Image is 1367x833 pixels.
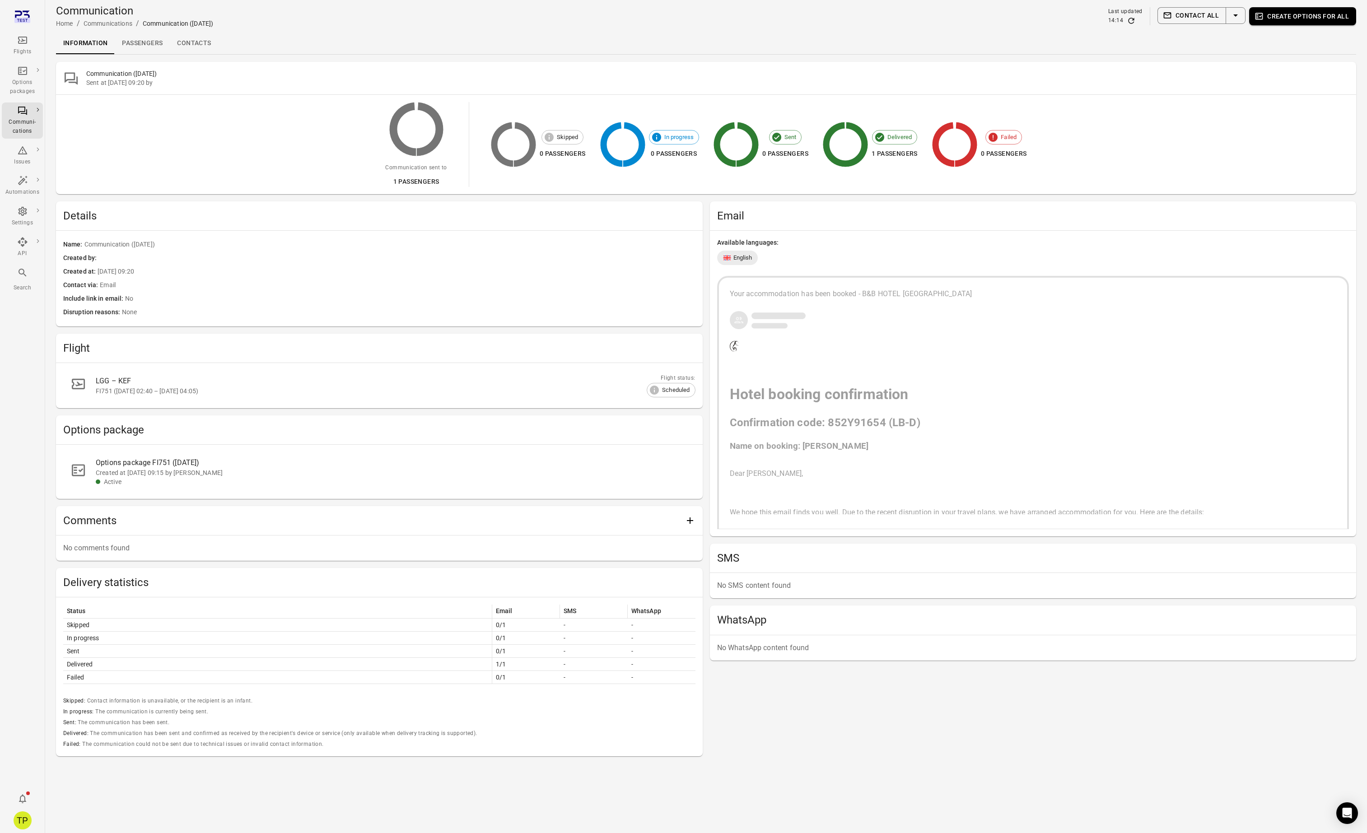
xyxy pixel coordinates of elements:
h2: WhatsApp [717,613,1349,627]
a: Options package FI751 ([DATE])Created at [DATE] 09:15 by [PERSON_NAME]Active [63,452,695,492]
button: Refresh data [1127,16,1136,25]
span: Sent: [63,719,78,726]
td: 0/1 [492,619,560,632]
table: Communication delivery statistics [63,605,695,684]
span: Disruption reasons [63,307,122,317]
a: Automations [2,172,43,200]
div: 0 passengers [649,148,700,159]
a: Contacts [170,33,218,54]
th: Status [63,605,492,618]
div: 0 passengers [762,148,808,159]
span: In progress [659,133,699,142]
div: English [717,251,758,265]
h2: Comments [63,513,681,528]
div: Sent at [DATE] 09:20 by [86,78,1349,87]
h2: Confirmation code: 852Y91654 (LB-D) [730,414,1337,431]
td: 0/1 [492,671,560,684]
span: Contact via [63,280,100,290]
span: Scheduled [657,386,695,395]
div: FI751 ([DATE] 02:40 – [DATE] 04:05) [96,386,674,396]
h1: Communication [56,4,213,18]
div: 0 passengers [540,148,586,159]
span: Created at [63,267,98,277]
p: Dear [PERSON_NAME], [730,468,1337,479]
div: API [5,249,39,258]
a: LGG – KEFFI751 ([DATE] 02:40 – [DATE] 04:05) [63,370,695,401]
button: Search [2,265,43,295]
img: Company logo [730,341,740,352]
th: WhatsApp [628,605,695,618]
div: 0 passengers [981,148,1027,159]
div: LGG – KEF [96,376,674,386]
span: Failed [996,133,1022,142]
a: Home [56,20,73,27]
td: Delivered [63,658,492,671]
td: Skipped [63,619,492,632]
div: Local navigation [56,33,1356,54]
div: 1 passengers [872,148,918,159]
span: English [733,253,752,262]
td: - [628,658,695,671]
td: 1/1 [492,658,560,671]
td: - [628,671,695,684]
div: Split button [1157,7,1246,24]
a: API [2,234,43,261]
button: Tómas Páll Máté [10,808,35,833]
div: Options packages [5,78,39,96]
h2: Options package [63,423,695,437]
div: Issues [5,158,39,167]
td: - [628,632,695,645]
div: Communications [84,19,132,28]
td: Sent [63,645,492,658]
div: 14:14 [1108,16,1123,25]
h2: Flight [63,341,695,355]
h2: Communication ([DATE]) [86,69,1349,78]
span: Contact information is unavailable, or the recipient is an infant. [87,698,252,704]
button: Select action [1226,7,1246,24]
div: Available languages: [717,238,1349,247]
p: No SMS content found [717,580,1349,591]
span: Skipped [552,133,583,142]
div: Created at [DATE] 09:15 by [PERSON_NAME] [96,468,688,477]
div: Search [5,284,39,293]
td: 0/1 [492,632,560,645]
span: The communication is currently being sent. [95,708,208,715]
div: TP [14,811,32,829]
th: SMS [560,605,628,618]
td: In progress [63,632,492,645]
a: Settings [2,203,43,230]
span: Sent [779,133,802,142]
span: In progress: [63,708,95,715]
span: Skipped: [63,698,87,704]
p: No comments found [63,543,695,554]
span: Communication ([DATE]) [84,240,695,250]
span: The communication has been sent. [78,719,169,726]
h2: Delivery statistics [63,575,695,590]
span: The communication has been sent and confirmed as received by the recipient's device or service (o... [90,730,477,736]
button: Create options for all [1249,7,1356,25]
div: Settings [5,219,39,228]
a: Options packages [2,63,43,99]
span: None [122,307,695,317]
a: Communi-cations [2,102,43,139]
p: We hope this email finds you well. Due to the recent disruption in your travel plans, we have arr... [730,507,1337,518]
span: The communication could not be sent due to technical issues or invalid contact information. [82,741,323,747]
td: - [560,645,628,658]
li: / [77,18,80,29]
div: Automations [5,188,39,197]
th: Email [492,605,560,618]
div: Flights [5,47,39,56]
td: - [628,645,695,658]
td: - [628,619,695,632]
p: No WhatsApp content found [717,642,1349,653]
span: Failed: [63,741,82,747]
td: Failed [63,671,492,684]
h2: SMS [717,551,1349,565]
div: Options package FI751 ([DATE]) [96,457,688,468]
span: No [125,294,695,304]
div: Communi-cations [5,118,39,136]
button: Add comment [681,512,699,530]
a: Passengers [115,33,170,54]
span: Name [63,240,84,250]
